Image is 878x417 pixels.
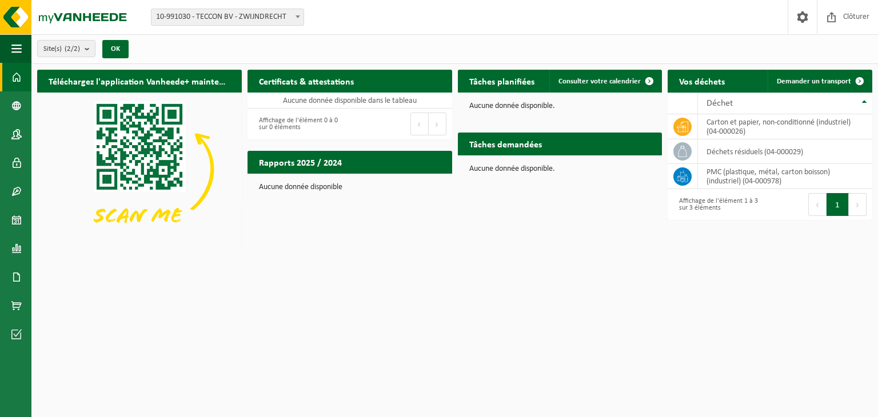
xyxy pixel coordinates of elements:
[849,193,867,216] button: Next
[777,78,851,85] span: Demander un transport
[558,78,641,85] span: Consulter votre calendrier
[707,99,733,108] span: Déchet
[259,183,441,191] p: Aucune donnée disponible
[248,70,365,92] h2: Certificats & attestations
[248,151,353,173] h2: Rapports 2025 / 2024
[698,139,872,164] td: déchets résiduels (04-000029)
[673,192,764,217] div: Affichage de l'élément 1 à 3 sur 3 éléments
[37,93,242,246] img: Download de VHEPlus App
[698,114,872,139] td: carton et papier, non-conditionné (industriel) (04-000026)
[668,70,736,92] h2: Vos déchets
[698,164,872,189] td: PMC (plastique, métal, carton boisson) (industriel) (04-000978)
[808,193,827,216] button: Previous
[37,40,95,57] button: Site(s)(2/2)
[151,9,304,25] span: 10-991030 - TECCON BV - ZWIJNDRECHT
[469,165,651,173] p: Aucune donnée disponible.
[248,93,452,109] td: Aucune donnée disponible dans le tableau
[827,193,849,216] button: 1
[549,70,661,93] a: Consulter votre calendrier
[410,113,429,135] button: Previous
[43,41,80,58] span: Site(s)
[768,70,871,93] a: Demander un transport
[102,40,129,58] button: OK
[65,45,80,53] count: (2/2)
[429,113,446,135] button: Next
[458,133,553,155] h2: Tâches demandées
[469,102,651,110] p: Aucune donnée disponible.
[253,111,344,137] div: Affichage de l'élément 0 à 0 sur 0 éléments
[37,70,242,92] h2: Téléchargez l'application Vanheede+ maintenant!
[151,9,304,26] span: 10-991030 - TECCON BV - ZWIJNDRECHT
[458,70,546,92] h2: Tâches planifiées
[353,173,451,196] a: Consulter les rapports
